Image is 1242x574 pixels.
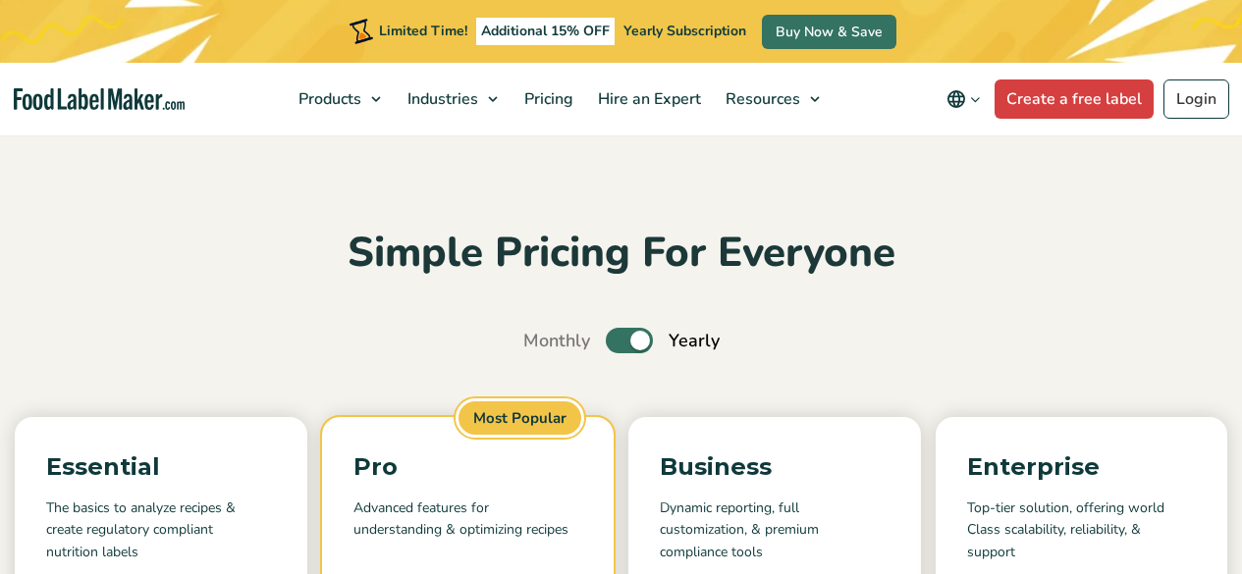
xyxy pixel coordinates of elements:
[353,497,583,563] p: Advanced features for understanding & optimizing recipes
[456,398,584,439] span: Most Popular
[518,88,575,110] span: Pricing
[476,18,615,45] span: Additional 15% OFF
[353,448,583,486] p: Pro
[623,22,746,40] span: Yearly Subscription
[287,63,391,135] a: Products
[995,79,1154,119] a: Create a free label
[513,63,581,135] a: Pricing
[14,88,185,111] a: Food Label Maker homepage
[586,63,709,135] a: Hire an Expert
[660,448,890,486] p: Business
[402,88,480,110] span: Industries
[606,328,653,353] label: Toggle
[396,63,508,135] a: Industries
[293,88,363,110] span: Products
[762,15,896,49] a: Buy Now & Save
[933,79,995,119] button: Change language
[714,63,830,135] a: Resources
[592,88,703,110] span: Hire an Expert
[46,448,276,486] p: Essential
[46,497,276,563] p: The basics to analyze recipes & create regulatory compliant nutrition labels
[720,88,802,110] span: Resources
[967,497,1197,563] p: Top-tier solution, offering world Class scalability, reliability, & support
[669,328,720,354] span: Yearly
[660,497,890,563] p: Dynamic reporting, full customization, & premium compliance tools
[523,328,590,354] span: Monthly
[15,227,1227,281] h2: Simple Pricing For Everyone
[967,448,1197,486] p: Enterprise
[1163,79,1229,119] a: Login
[379,22,467,40] span: Limited Time!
